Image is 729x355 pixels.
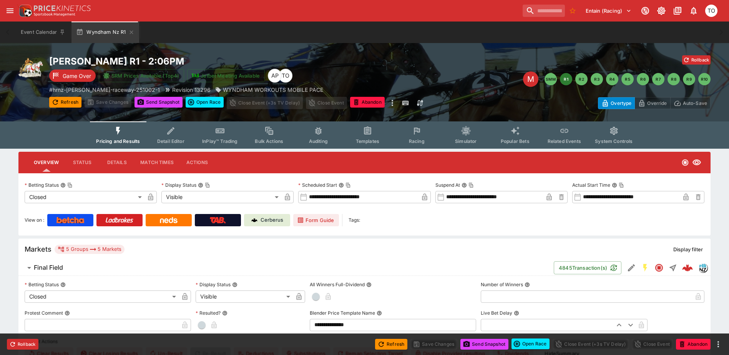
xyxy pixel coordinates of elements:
span: Pricing and Results [96,138,140,144]
button: Match Times [134,153,180,172]
p: Protest Comment [25,310,63,316]
button: Display Status [232,282,237,287]
p: Display Status [196,281,231,288]
button: R9 [683,73,695,85]
p: Game Over [63,72,91,80]
div: split button [511,338,550,349]
p: Display Status [161,182,196,188]
img: harness_racing.png [18,55,43,80]
div: Edit Meeting [523,71,538,87]
div: Visible [161,191,281,203]
img: Betcha [56,217,84,223]
button: Refresh [49,97,81,108]
button: Toggle light/dark mode [654,4,668,18]
p: WYNDHAM WORKOUTS MOBILE PACE [223,86,323,94]
button: Edit Detail [624,261,638,275]
button: Betting Status [60,282,66,287]
div: Thomas OConnor [705,5,717,17]
button: Display StatusCopy To Clipboard [198,182,203,188]
p: Override [647,99,667,107]
img: Neds [160,217,177,223]
p: Cerberus [261,216,283,224]
button: Event Calendar [16,22,70,43]
p: Actual Start Time [572,182,610,188]
button: more [388,97,397,109]
button: Abandon [676,339,711,350]
h2: Copy To Clipboard [49,55,380,67]
label: View on : [25,214,44,226]
button: Connected to PK [638,4,652,18]
button: Betting StatusCopy To Clipboard [60,182,66,188]
svg: Closed [681,159,689,166]
button: Final Field [18,260,554,275]
button: Jetbet Meeting Available [187,69,265,82]
h6: Final Field [34,264,63,272]
button: Actual Start TimeCopy To Clipboard [612,182,617,188]
button: Live Bet Delay [514,310,519,316]
button: R2 [575,73,588,85]
button: Display filter [669,243,707,255]
p: Betting Status [25,182,59,188]
p: Blender Price Template Name [310,310,375,316]
div: Start From [598,97,711,109]
button: R4 [606,73,618,85]
button: Wyndham Nz R1 [71,22,139,43]
button: Rollback [7,339,38,350]
div: WYNDHAM WORKOUTS MOBILE PACE [215,86,323,94]
div: Closed [25,290,179,303]
span: Racing [409,138,425,144]
button: R10 [698,73,711,85]
button: Protest Comment [65,310,70,316]
p: Resulted? [196,310,221,316]
button: R5 [621,73,634,85]
p: Live Bet Delay [481,310,512,316]
div: 6b33ea02-3b17-460c-9923-53b6698bbe7c [682,262,693,273]
button: Copy To Clipboard [67,182,73,188]
input: search [523,5,565,17]
span: Mark an event as closed and abandoned. [350,98,385,106]
p: Auto-Save [683,99,707,107]
img: Cerberus [251,217,257,223]
span: Bulk Actions [255,138,283,144]
button: Straight [666,261,680,275]
button: Closed [652,261,666,275]
button: Actions [180,153,214,172]
div: hrnz [698,263,707,272]
button: Resulted? [222,310,228,316]
button: R1 [560,73,572,85]
button: open drawer [3,4,17,18]
p: All Winners Full-Dividend [310,281,365,288]
button: Scheduled StartCopy To Clipboard [339,182,344,188]
p: Scheduled Start [298,182,337,188]
p: Suspend At [435,182,460,188]
button: Send Snapshot [135,97,183,108]
button: No Bookmarks [566,5,579,17]
span: Mark an event as closed and abandoned. [676,340,711,347]
button: Overview [28,153,65,172]
button: Number of Winners [525,282,530,287]
button: Select Tenant [581,5,636,17]
button: Copy To Clipboard [345,182,351,188]
button: Open Race [511,338,550,349]
p: Betting Status [25,281,59,288]
span: Popular Bets [501,138,530,144]
span: InPlay™ Trading [202,138,237,144]
button: Abandon [350,97,385,108]
button: Details [100,153,134,172]
button: Copy To Clipboard [619,182,624,188]
button: Rollback [682,55,711,65]
button: Refresh [375,339,407,350]
div: Closed [25,191,144,203]
button: Auto-Save [670,97,711,109]
div: Thomas OConnor [279,69,292,83]
p: Overtype [611,99,631,107]
svg: Closed [654,263,664,272]
span: Related Events [548,138,581,144]
img: PriceKinetics [34,5,91,11]
span: Detail Editor [157,138,184,144]
button: SRM Prices Available (Top4) [99,69,184,82]
button: Documentation [671,4,684,18]
svg: Visible [692,158,701,167]
label: Tags: [349,214,360,226]
button: Thomas OConnor [703,2,720,19]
